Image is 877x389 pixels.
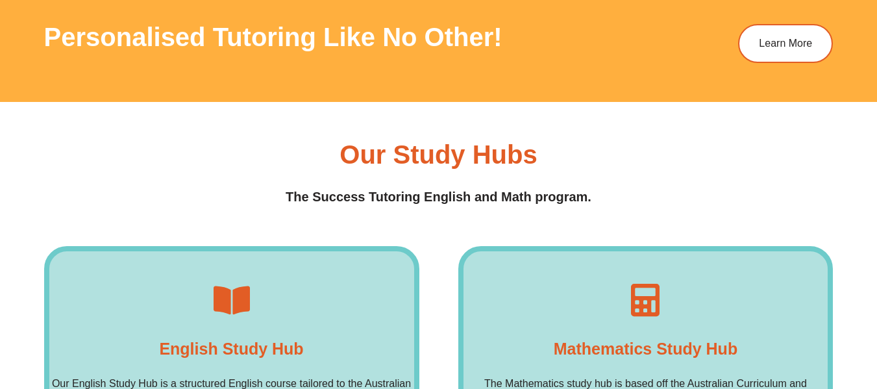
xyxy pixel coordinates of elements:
[554,336,737,362] h4: Mathematics Study Hub
[661,242,877,389] iframe: Chat Widget
[44,187,834,207] h4: The Success Tutoring English and Math program.
[739,24,834,63] a: Learn More
[159,336,303,362] h4: English Study Hub​
[760,38,813,49] span: Learn More
[340,142,537,168] h3: Our Study Hubs
[44,24,575,50] h3: Personalised tutoring like no other!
